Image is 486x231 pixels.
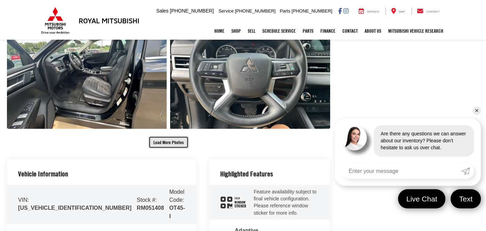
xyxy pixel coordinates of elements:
a: Expand Photo 11 [170,9,330,129]
a: Sell [244,22,259,40]
a: Schedule Service: Opens in a new tab [259,22,299,40]
span: Service [367,10,379,13]
a: Submit [461,164,474,179]
span: [PHONE_NUMBER] [170,8,214,14]
img: 2023 Mitsubishi Outlander SE [169,8,332,130]
img: Mitsubishi [40,7,71,34]
div: Are there any questions we can answer about our inventory? Please don't hesitate to ask us over c... [374,125,474,157]
span: Map [399,10,405,13]
a: Shop [228,22,244,40]
span: View [234,197,246,200]
a: Expand Photo 10 [7,9,167,129]
span: [PHONE_NUMBER] [235,8,276,14]
a: Parts: Opens in a new tab [299,22,317,40]
a: Contact [339,22,361,40]
a: Home [211,22,228,40]
a: Service [353,8,384,15]
span: VIN: [18,197,29,203]
span: Window [234,200,246,204]
a: Mitsubishi Vehicle Research [385,22,447,40]
span: [US_VEHICLE_IDENTIFICATION_NUMBER] [18,205,132,211]
span: Sales [156,8,168,14]
span: RM051408 [137,205,164,211]
a: Facebook: Click to visit our Facebook page [338,8,342,14]
span: Feature availability subject to final vehicle configuration. Please reference window sticker for ... [254,189,317,215]
img: 2023 Mitsubishi Outlander SE [5,8,168,130]
button: Load More Photos [149,136,189,148]
a: Contact [412,8,445,15]
span: Service [218,8,233,14]
span: Parts [280,8,290,14]
h3: Royal Mitsubishi [79,17,140,24]
span: OT45-I [169,205,185,219]
a: About Us [361,22,385,40]
span: [PHONE_NUMBER] [292,8,332,14]
span: Model Code: [169,189,184,203]
a: Finance [317,22,339,40]
h2: Vehicle Information [18,170,68,178]
a: Map [385,8,410,15]
span: Sticker [234,204,246,208]
h2: Highlighted Features [220,170,273,178]
a: Instagram: Click to visit our Instagram page [343,8,349,14]
span: Live Chat [403,194,441,204]
span: Stock #: [137,197,157,203]
span: Contact [426,10,439,13]
span: Text [455,194,476,204]
input: Enter your message [342,164,461,179]
a: Live Chat [398,189,446,208]
div: window sticker [220,196,247,208]
a: Text [451,189,481,208]
img: Agent profile photo [342,125,367,150]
